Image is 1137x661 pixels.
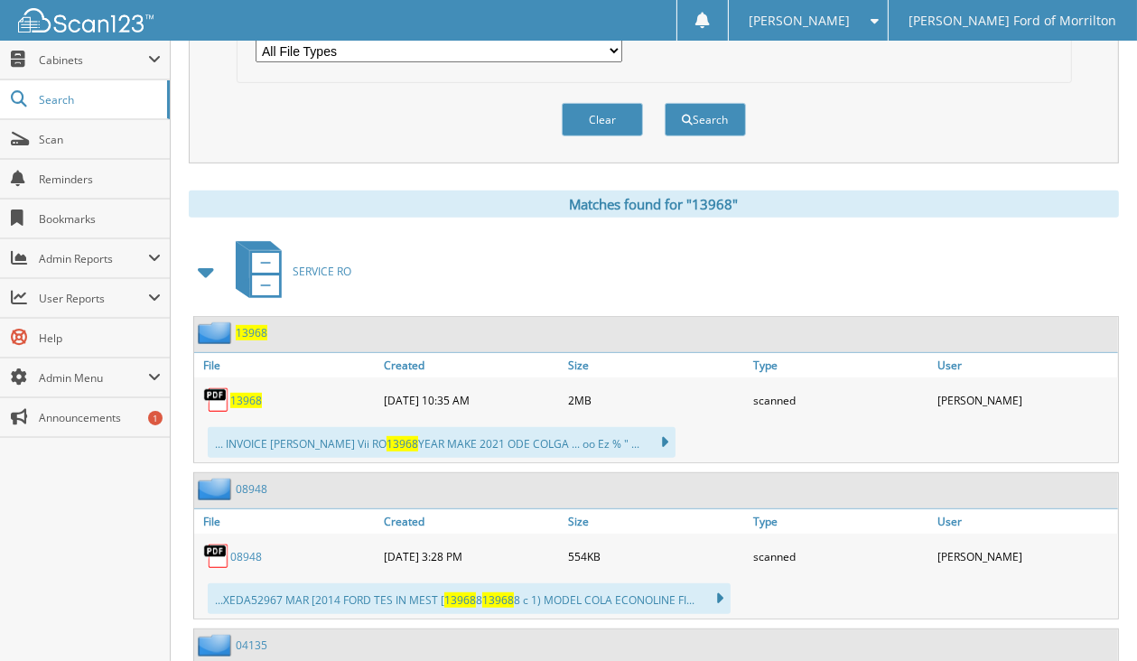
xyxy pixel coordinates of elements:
[39,92,158,107] span: Search
[379,353,564,377] a: Created
[39,52,148,68] span: Cabinets
[208,583,731,614] div: ...XEDA52967 MAR [2014 FORD TES IN MEST [ 8 8 c 1) MODEL COLA ECONOLINE FI...
[1047,574,1137,661] iframe: Chat Widget
[39,410,161,425] span: Announcements
[198,321,236,344] img: folder2.png
[39,172,161,187] span: Reminders
[148,411,163,425] div: 1
[194,509,379,534] a: File
[749,15,850,26] span: [PERSON_NAME]
[230,549,262,564] a: 08948
[933,353,1118,377] a: User
[564,509,749,534] a: Size
[379,509,564,534] a: Created
[198,478,236,500] img: folder2.png
[387,436,418,452] span: 13968
[933,509,1118,534] a: User
[749,353,934,377] a: Type
[933,382,1118,418] div: [PERSON_NAME]
[39,211,161,227] span: Bookmarks
[379,538,564,574] div: [DATE] 3:28 PM
[933,538,1118,574] div: [PERSON_NAME]
[225,236,351,307] a: SERVICE RO
[39,291,148,306] span: User Reports
[236,638,267,653] a: 04135
[749,382,934,418] div: scanned
[194,353,379,377] a: File
[189,191,1119,218] div: Matches found for "13968"
[909,15,1116,26] span: [PERSON_NAME] Ford of Morrilton
[230,393,262,408] a: 13968
[564,382,749,418] div: 2MB
[564,538,749,574] div: 554KB
[236,325,267,340] a: 13968
[39,251,148,266] span: Admin Reports
[198,634,236,656] img: folder2.png
[379,382,564,418] div: [DATE] 10:35 AM
[293,264,351,279] span: SERVICE RO
[482,592,514,608] span: 13968
[203,386,230,414] img: PDF.png
[39,330,161,346] span: Help
[749,538,934,574] div: scanned
[39,370,148,386] span: Admin Menu
[562,103,643,136] button: Clear
[203,543,230,570] img: PDF.png
[208,427,676,458] div: ... INVOICE [PERSON_NAME] Vii RO YEAR MAKE 2021 ODE COLGA ... oo Ez % " ...
[564,353,749,377] a: Size
[236,481,267,497] a: 08948
[18,8,154,33] img: scan123-logo-white.svg
[444,592,476,608] span: 13968
[665,103,746,136] button: Search
[39,132,161,147] span: Scan
[749,509,934,534] a: Type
